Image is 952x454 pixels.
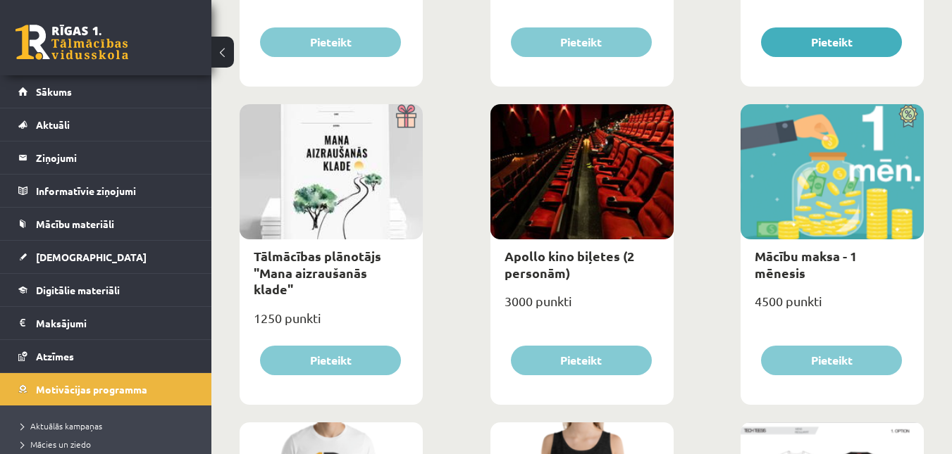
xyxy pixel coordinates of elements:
button: Pieteikt [260,346,401,375]
legend: Ziņojumi [36,141,194,174]
legend: Maksājumi [36,307,194,339]
a: Mācību materiāli [18,208,194,240]
a: Apollo kino biļetes (2 personām) [505,248,634,280]
a: Ziņojumi [18,141,194,174]
div: 1250 punkti [240,306,423,341]
a: [DEMOGRAPHIC_DATA] [18,241,194,273]
span: Aktuāli [36,118,70,131]
span: [DEMOGRAPHIC_DATA] [36,251,147,263]
img: Dāvana ar pārsteigumu [391,104,423,128]
button: Pieteikt [260,27,401,57]
span: Mācies un ziedo [21,439,91,450]
a: Mācību maksa - 1 mēnesis [755,248,857,280]
img: Atlaide [892,104,924,128]
span: Aktuālās kampaņas [21,420,102,431]
span: Mācību materiāli [36,217,114,230]
button: Pieteikt [511,27,652,57]
legend: Informatīvie ziņojumi [36,175,194,207]
button: Pieteikt [761,346,902,375]
a: Maksājumi [18,307,194,339]
span: Atzīmes [36,350,74,362]
div: 4500 punkti [741,289,924,324]
a: Informatīvie ziņojumi [18,175,194,207]
span: Digitālie materiāli [36,284,120,296]
a: Motivācijas programma [18,373,194,405]
a: Tālmācības plānotājs "Mana aizraušanās klade" [254,248,381,297]
span: Motivācijas programma [36,383,147,396]
a: Aktuāli [18,108,194,141]
a: Atzīmes [18,340,194,372]
a: Digitālie materiāli [18,274,194,306]
a: Sākums [18,75,194,108]
a: Mācies un ziedo [21,438,197,450]
div: 3000 punkti [490,289,674,324]
a: Rīgas 1. Tālmācības vidusskola [16,25,128,60]
span: Sākums [36,85,72,98]
button: Pieteikt [761,27,902,57]
button: Pieteikt [511,346,652,375]
a: Aktuālās kampaņas [21,420,197,432]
